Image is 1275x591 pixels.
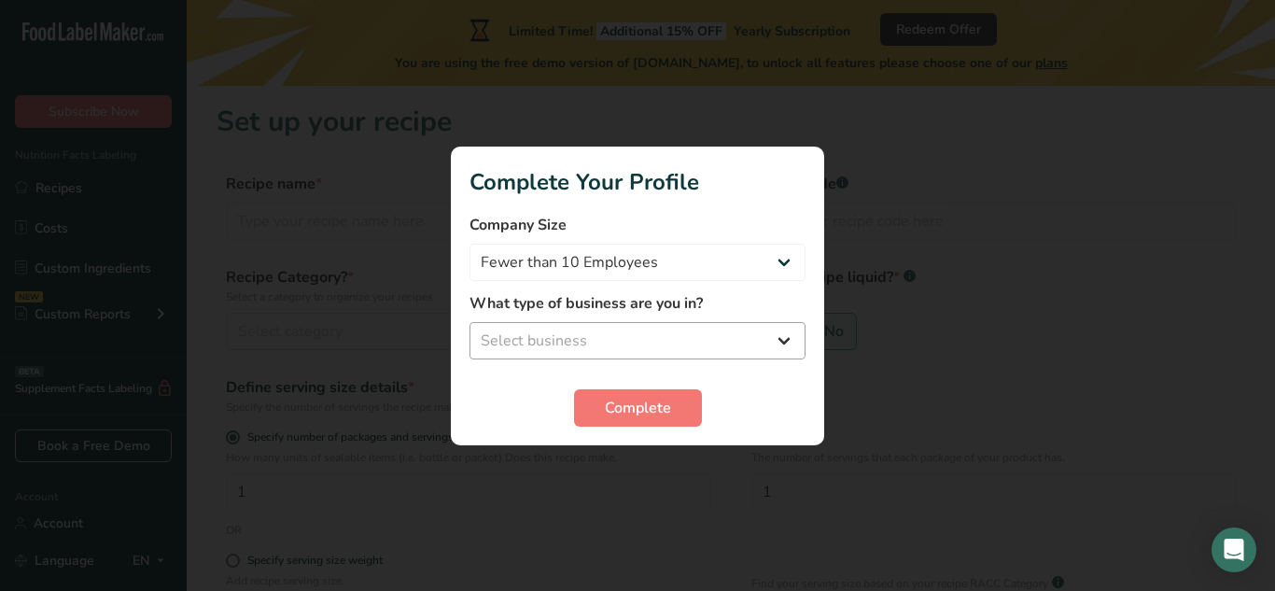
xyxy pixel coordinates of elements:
[469,292,806,315] label: What type of business are you in?
[469,165,806,199] h1: Complete Your Profile
[605,397,671,419] span: Complete
[574,389,702,427] button: Complete
[1212,528,1256,572] div: Open Intercom Messenger
[469,214,806,236] label: Company Size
